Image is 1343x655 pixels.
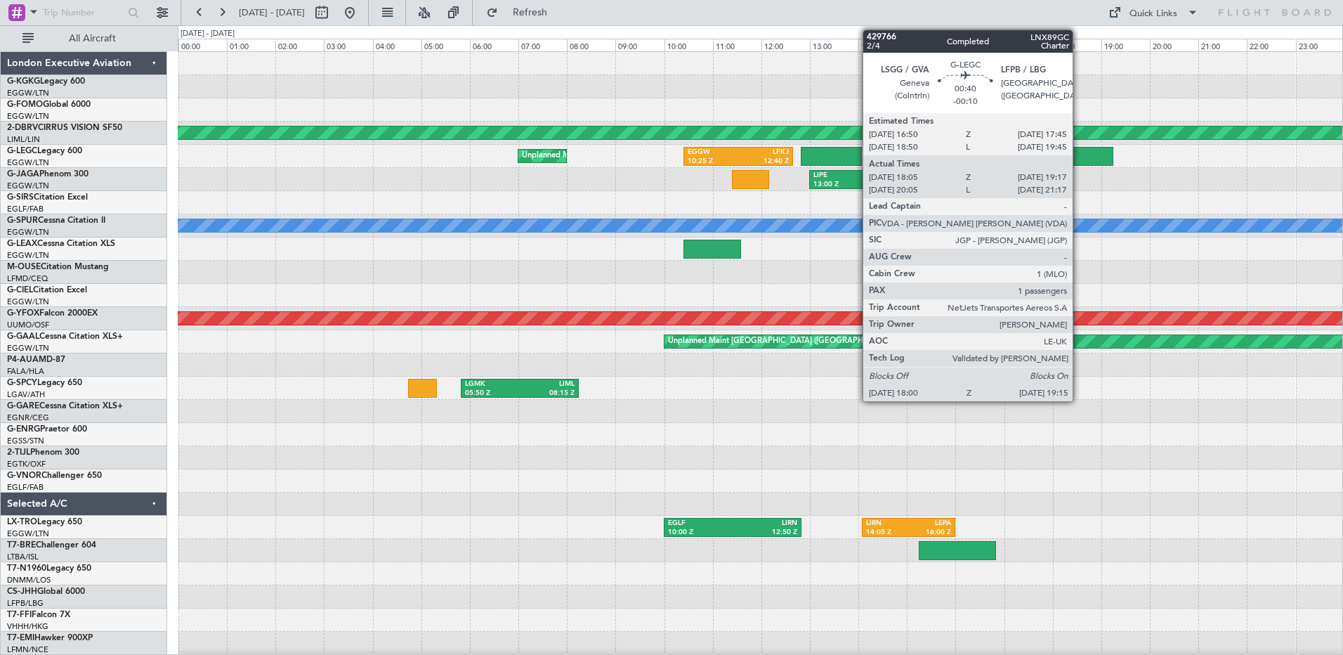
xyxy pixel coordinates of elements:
a: G-SIRSCitation Excel [7,193,88,202]
a: UUMO/OSF [7,320,49,330]
div: 21:00 [1198,39,1247,51]
input: Trip Number [43,2,124,23]
div: 05:00 [421,39,470,51]
div: LIPE [813,171,852,181]
div: 14:00 [858,39,907,51]
div: 10:00 Z [668,528,733,538]
a: VHHH/HKG [7,621,48,632]
div: 08:00 [567,39,615,51]
div: LMML [919,78,969,88]
span: Refresh [501,8,560,18]
a: EGGW/LTN [7,250,49,261]
span: G-KGKG [7,77,40,86]
div: EGGW [688,148,738,157]
div: 02:00 [275,39,324,51]
span: G-VNOR [7,472,41,480]
a: G-LEGCLegacy 600 [7,147,82,155]
a: T7-EMIHawker 900XP [7,634,93,642]
span: G-GAAL [7,332,39,341]
span: G-SIRS [7,193,34,202]
a: G-CIELCitation Excel [7,286,87,294]
a: LTBA/ISL [7,552,39,562]
a: EGLF/FAB [7,482,44,493]
a: EGSS/STN [7,436,44,446]
span: P4-AUA [7,356,39,364]
div: 20:00 [1150,39,1198,51]
span: 2-DBRV [7,124,38,132]
span: CS-JHH [7,588,37,596]
div: 14:45 Z [852,180,891,190]
a: G-ENRGPraetor 600 [7,425,87,434]
a: LFMN/NCE [7,644,48,655]
a: EGGW/LTN [7,528,49,539]
div: 10:00 [664,39,713,51]
a: G-YFOXFalcon 2000EX [7,309,98,318]
span: LX-TRO [7,518,37,526]
a: G-VNORChallenger 650 [7,472,102,480]
span: 2-TIJL [7,448,30,457]
div: 13:00 [810,39,858,51]
a: LIML/LIN [7,134,40,145]
a: 2-DBRVCIRRUS VISION SF50 [7,124,122,132]
a: LFMD/CEQ [7,273,48,284]
a: 2-TIJLPhenom 300 [7,448,79,457]
div: 00:00 [178,39,227,51]
a: EGGW/LTN [7,343,49,354]
div: LEPA [908,519,951,528]
div: 14:05 Z [866,528,909,538]
span: G-LEGC [7,147,37,155]
span: G-LEAX [7,240,37,248]
a: EGGW/LTN [7,111,49,122]
a: G-JAGAPhenom 300 [7,170,89,179]
span: G-CIEL [7,286,33,294]
div: 18:00 [1053,39,1101,51]
div: LTBA [969,78,1020,88]
a: EGLF/FAB [7,204,44,214]
a: LFPB/LBG [7,598,44,609]
div: 16:00 Z [908,528,951,538]
a: FALA/HLA [7,366,44,377]
div: LFPB [852,171,891,181]
div: LIRN [866,519,909,528]
span: G-YFOX [7,309,39,318]
div: 12:50 Z [733,528,797,538]
div: 16:00 [955,39,1004,51]
div: 22:00 [1247,39,1295,51]
div: LIML [520,380,575,389]
a: G-LEAXCessna Citation XLS [7,240,115,248]
button: All Aircraft [15,27,152,50]
div: 12:00 [761,39,810,51]
a: EGGW/LTN [7,157,49,168]
a: G-GARECessna Citation XLS+ [7,402,123,410]
a: EGGW/LTN [7,297,49,307]
div: [DATE] - [DATE] [181,28,235,40]
div: 13:00 Z [813,180,852,190]
a: G-FOMOGlobal 6000 [7,100,91,109]
span: T7-N1960 [7,564,46,573]
div: 03:00 [324,39,372,51]
a: T7-FFIFalcon 7X [7,611,70,619]
div: 07:00 [518,39,567,51]
div: 04:00 [373,39,421,51]
div: LFKJ [738,148,789,157]
a: G-KGKGLegacy 600 [7,77,85,86]
div: 17:00 [1004,39,1053,51]
div: 15:00 [907,39,955,51]
span: [DATE] - [DATE] [239,6,305,19]
span: All Aircraft [37,34,148,44]
a: T7-N1960Legacy 650 [7,564,91,573]
a: G-SPURCessna Citation II [7,216,105,225]
div: 10:25 Z [688,157,738,167]
div: 01:00 [227,39,275,51]
a: G-SPCYLegacy 650 [7,379,82,387]
div: 06:00 [470,39,518,51]
a: EGGW/LTN [7,227,49,238]
a: T7-BREChallenger 604 [7,541,96,550]
a: EGNR/CEG [7,413,49,423]
span: G-ENRG [7,425,40,434]
span: G-FOMO [7,100,43,109]
a: LX-TROLegacy 650 [7,518,82,526]
div: Quick Links [1129,7,1177,21]
a: DNMM/LOS [7,575,51,585]
span: G-SPCY [7,379,37,387]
